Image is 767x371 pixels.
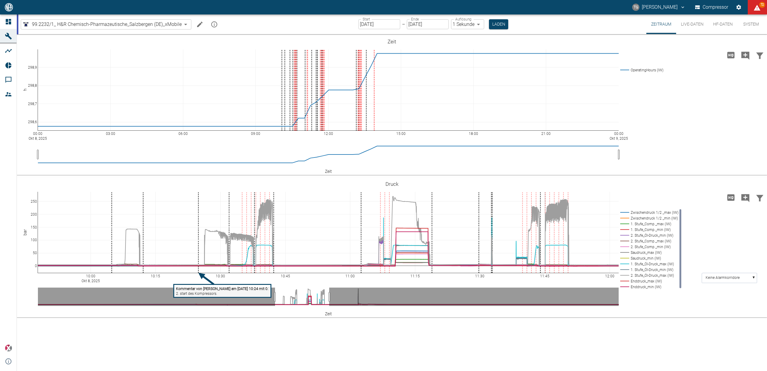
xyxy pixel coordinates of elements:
[724,52,738,58] span: Hohe Auflösung
[407,19,449,29] input: DD.MM.YYYY
[32,21,182,28] span: 99.2232/1_ H&R Chemisch-Pharmazeutische_Salzbergen (DE)_xMobile
[455,17,472,22] label: Auflösung
[176,287,275,291] tspan: Kommentar von [PERSON_NAME] am [DATE] 10:24 mit 0.107
[208,18,220,30] button: mission info
[738,14,765,34] button: System
[753,190,767,205] button: Daten filtern
[411,17,419,22] label: Ende
[176,291,217,296] tspan: 2. start des Kompressors.
[738,47,753,63] button: Kommentar hinzufügen
[631,2,686,13] button: thomas.gregoir@neuman-esser.com
[759,2,765,8] span: 72
[489,19,508,29] button: Laden
[4,3,14,11] img: logo
[22,21,182,28] a: 99.2232/1_ H&R Chemisch-Pharmazeutische_Salzbergen (DE)_xMobile
[631,68,663,72] text: OperatingHours (IW)
[724,194,738,200] span: Hohe Auflösung
[738,190,753,205] button: Kommentar hinzufügen
[708,14,738,34] button: HF-Daten
[706,276,740,280] text: Keine Alarmkorridore
[753,47,767,63] button: Daten filtern
[451,19,484,29] div: 1 Sekunde
[646,14,676,34] button: Zeitraum
[694,2,730,13] button: Compressor
[358,19,400,29] input: DD.MM.YYYY
[631,210,679,215] text: Zwischendruck 1/2 _max (IW)
[402,21,405,28] p: –
[5,344,12,352] img: Xplore Logo
[733,2,744,13] button: Einstellungen
[363,17,370,22] label: Start
[676,14,708,34] button: Live-Daten
[632,4,639,11] div: TG
[194,18,206,30] button: Machine bearbeiten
